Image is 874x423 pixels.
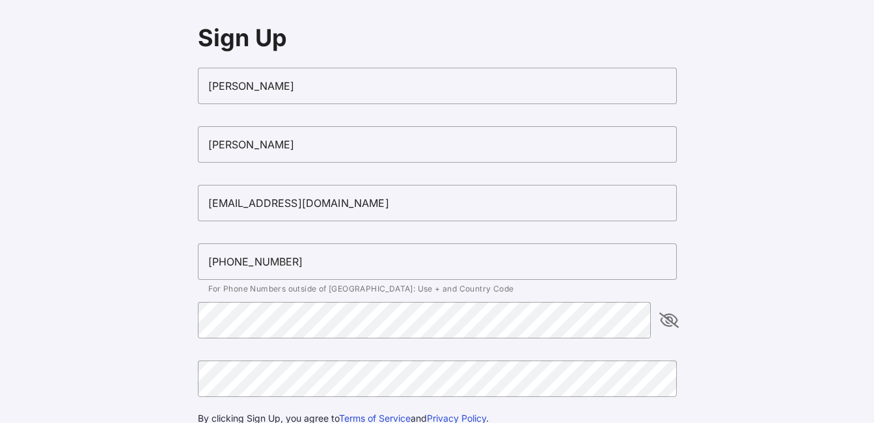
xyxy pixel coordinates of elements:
div: Sign Up [198,23,677,52]
input: Last Name [198,126,677,163]
i: appended action [661,312,677,328]
input: Email [198,185,677,221]
span: For Phone Numbers outside of [GEOGRAPHIC_DATA]: Use + and Country Code [208,284,514,293]
input: Phone Number [198,243,677,280]
input: First Name [198,68,677,104]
